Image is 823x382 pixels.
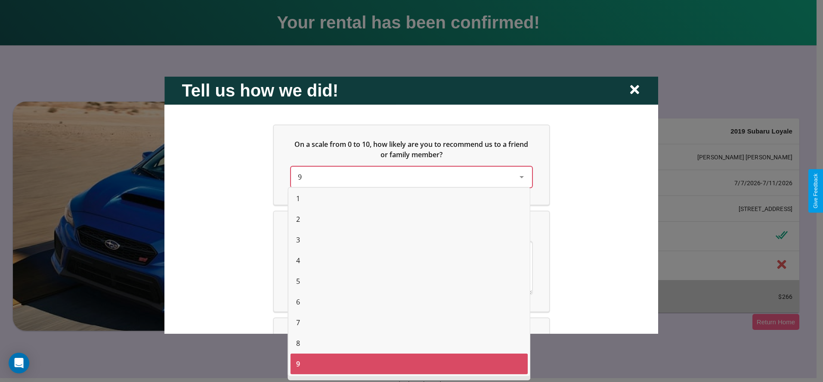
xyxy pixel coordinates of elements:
[291,139,532,159] h5: On a scale from 0 to 10, how likely are you to recommend us to a friend or family member?
[813,174,819,208] div: Give Feedback
[296,255,300,266] span: 4
[290,250,528,271] div: 4
[296,317,300,328] span: 7
[296,338,300,348] span: 8
[290,312,528,333] div: 7
[296,193,300,204] span: 1
[290,333,528,354] div: 8
[296,276,300,286] span: 5
[295,139,530,159] span: On a scale from 0 to 10, how likely are you to recommend us to a friend or family member?
[9,353,29,373] div: Open Intercom Messenger
[290,188,528,209] div: 1
[296,214,300,224] span: 2
[274,125,549,204] div: On a scale from 0 to 10, how likely are you to recommend us to a friend or family member?
[290,271,528,292] div: 5
[296,297,300,307] span: 6
[296,235,300,245] span: 3
[290,292,528,312] div: 6
[298,172,302,181] span: 9
[291,166,532,187] div: On a scale from 0 to 10, how likely are you to recommend us to a friend or family member?
[290,354,528,374] div: 9
[290,209,528,230] div: 2
[296,359,300,369] span: 9
[290,230,528,250] div: 3
[182,81,338,100] h2: Tell us how we did!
